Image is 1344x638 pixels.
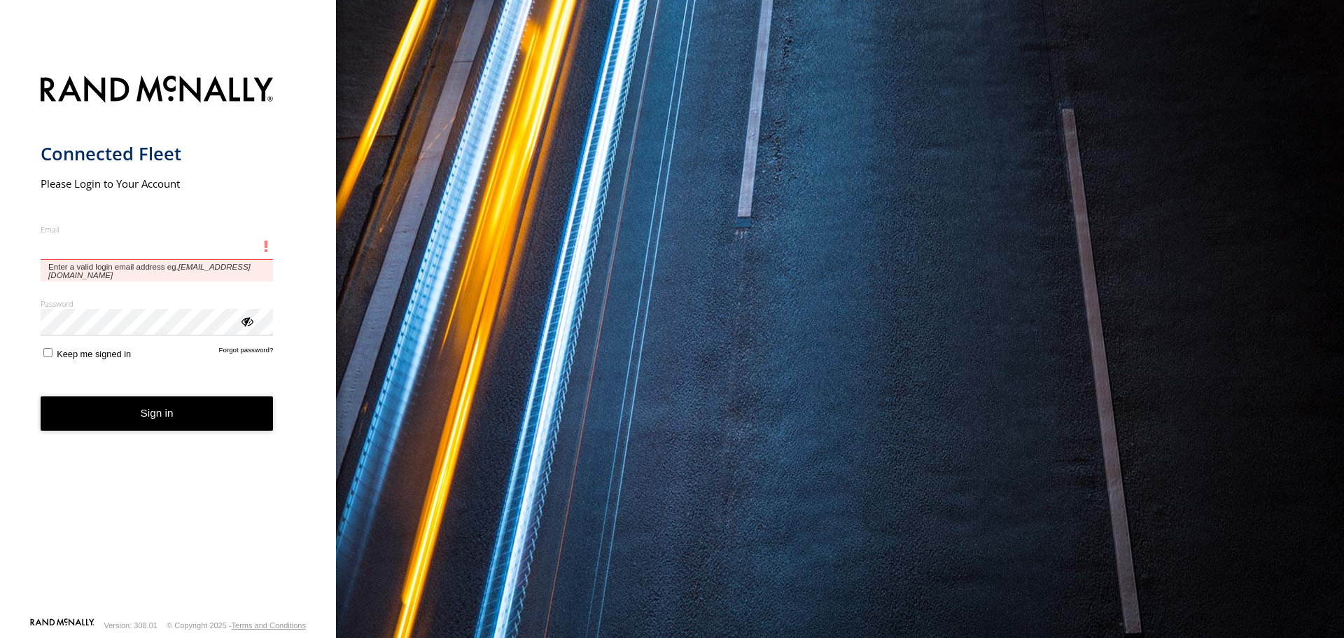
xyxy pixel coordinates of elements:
[41,142,274,165] h1: Connected Fleet
[167,621,306,630] div: © Copyright 2025 -
[219,346,274,359] a: Forgot password?
[239,314,253,328] div: ViewPassword
[41,176,274,190] h2: Please Login to Your Account
[104,621,157,630] div: Version: 308.01
[57,349,131,359] span: Keep me signed in
[41,67,296,617] form: main
[43,348,52,357] input: Keep me signed in
[48,263,251,279] em: [EMAIL_ADDRESS][DOMAIN_NAME]
[232,621,306,630] a: Terms and Conditions
[41,298,274,309] label: Password
[41,396,274,431] button: Sign in
[41,260,274,282] span: Enter a valid login email address eg.
[41,224,274,235] label: Email
[30,618,94,632] a: Visit our Website
[41,73,274,109] img: Rand McNally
